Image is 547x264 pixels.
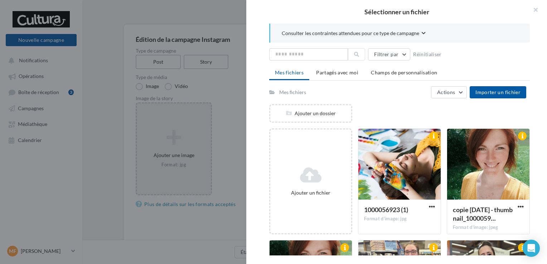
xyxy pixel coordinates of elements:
div: Format d'image: jpg [364,216,435,222]
button: Filtrer par [368,48,410,60]
span: copie 08-10-2025 - thumbnail_1000059293 [453,206,513,222]
button: Importer un fichier [470,86,526,98]
div: Open Intercom Messenger [523,240,540,257]
div: Format d'image: jpeg [453,224,524,231]
span: Champs de personnalisation [371,69,437,75]
h2: Sélectionner un fichier [258,9,536,15]
div: Mes fichiers [279,89,306,96]
span: Consulter les contraintes attendues pour ce type de campagne [282,30,419,37]
span: Actions [437,89,455,95]
button: Consulter les contraintes attendues pour ce type de campagne [282,29,426,38]
div: Ajouter un fichier [273,189,348,196]
span: Partagés avec moi [316,69,358,75]
button: Actions [431,86,467,98]
span: Mes fichiers [275,69,304,75]
button: Réinitialiser [410,50,445,59]
span: Importer un fichier [475,89,521,95]
span: 1000056923 (1) [364,206,408,214]
div: Ajouter un dossier [270,110,351,117]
